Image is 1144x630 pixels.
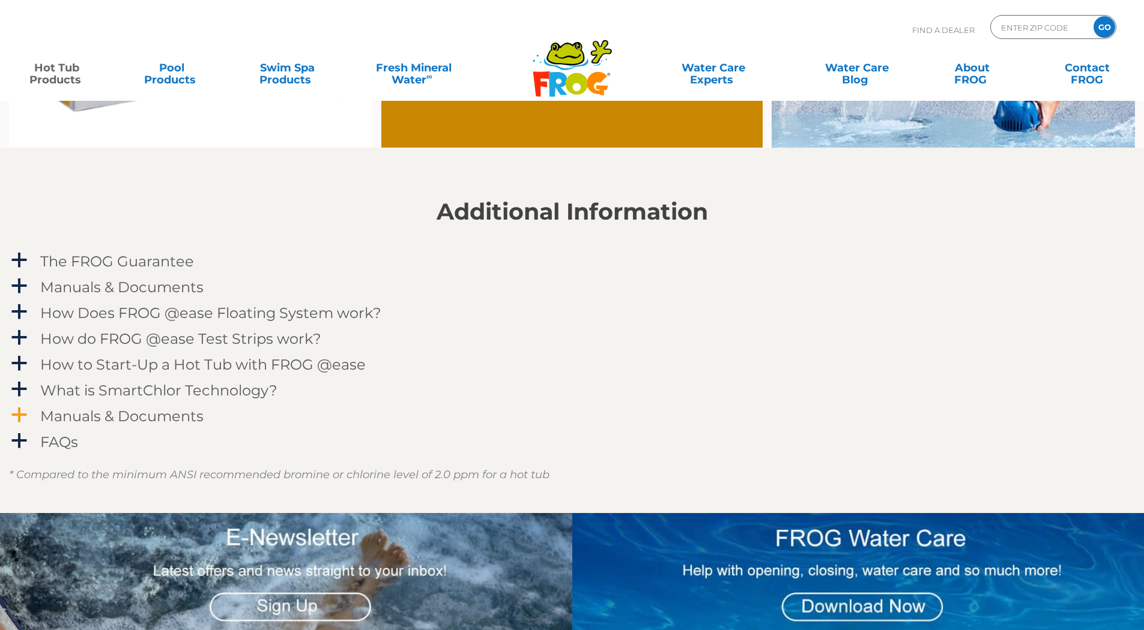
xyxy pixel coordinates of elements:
[40,331,321,347] h4: How do FROG @ease Test Strips work?
[10,406,28,424] span: a
[426,71,432,81] sup: ∞
[9,328,1135,350] a: a How do FROG @ease Test Strips work?
[9,468,549,481] em: * Compared to the minimum ANSI recommended bromine or chlorine level of 2.0 ppm for a hot tub
[812,56,901,80] a: Water CareBlog
[9,353,1135,376] a: a How to Start-Up a Hot Tub with FROG @ease
[12,56,101,80] a: Hot TubProducts
[912,15,975,45] p: Find A Dealer
[9,276,1135,298] a: a Manuals & Documents
[10,432,28,450] span: a
[40,356,366,373] h4: How to Start-Up a Hot Tub with FROG @ease
[526,24,619,97] img: Frog Products Logo
[10,303,28,321] span: a
[10,277,28,295] span: a
[927,56,1017,80] a: AboutFROG
[9,250,1135,272] a: a The FROG Guarantee
[9,199,1135,225] h2: Additional Information
[40,382,277,398] h4: What is SmartChlor Technology?
[9,405,1135,427] a: a Manuals & Documents
[40,305,381,321] h4: How Does FROG @ease Floating System work?
[1043,56,1132,80] a: ContactFROG
[9,379,1135,401] a: a What is SmartChlor Technology?
[10,329,28,347] span: a
[10,355,28,373] span: a
[243,56,332,80] a: Swim SpaProducts
[641,56,786,80] a: Water CareExperts
[10,380,28,398] span: a
[10,251,28,269] span: a
[127,56,217,80] a: PoolProducts
[357,56,470,80] a: Fresh MineralWater∞
[9,431,1135,453] a: a FAQs
[40,253,194,269] h4: The FROG Guarantee
[1094,16,1115,38] input: GO
[40,434,78,450] h4: FAQs
[40,408,204,424] h4: Manuals & Documents
[9,302,1135,324] a: a How Does FROG @ease Floating System work?
[40,279,204,295] h4: Manuals & Documents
